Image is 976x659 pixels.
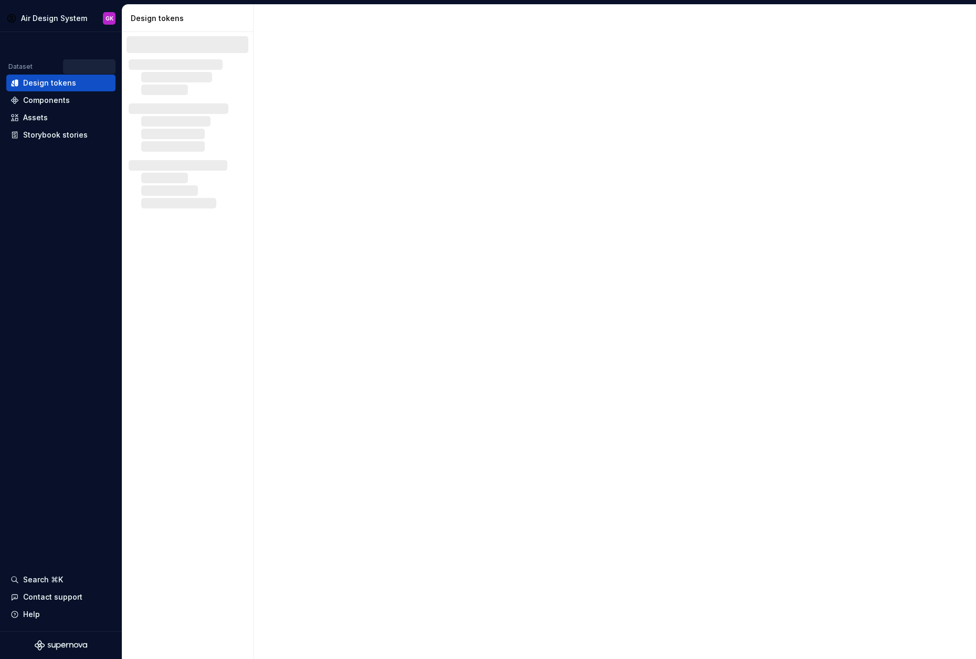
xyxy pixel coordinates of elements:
[23,78,76,88] div: Design tokens
[106,14,113,23] div: GK
[6,571,116,588] button: Search ⌘K
[8,62,33,71] div: Dataset
[6,127,116,143] a: Storybook stories
[131,13,249,24] div: Design tokens
[23,130,88,140] div: Storybook stories
[23,574,63,585] div: Search ⌘K
[6,75,116,91] a: Design tokens
[23,609,40,620] div: Help
[23,592,82,602] div: Contact support
[2,7,120,29] button: Air Design SystemGK
[6,589,116,605] button: Contact support
[23,112,48,123] div: Assets
[23,95,70,106] div: Components
[35,640,87,651] svg: Supernova Logo
[6,606,116,623] button: Help
[21,13,87,24] div: Air Design System
[6,109,116,126] a: Assets
[6,92,116,109] a: Components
